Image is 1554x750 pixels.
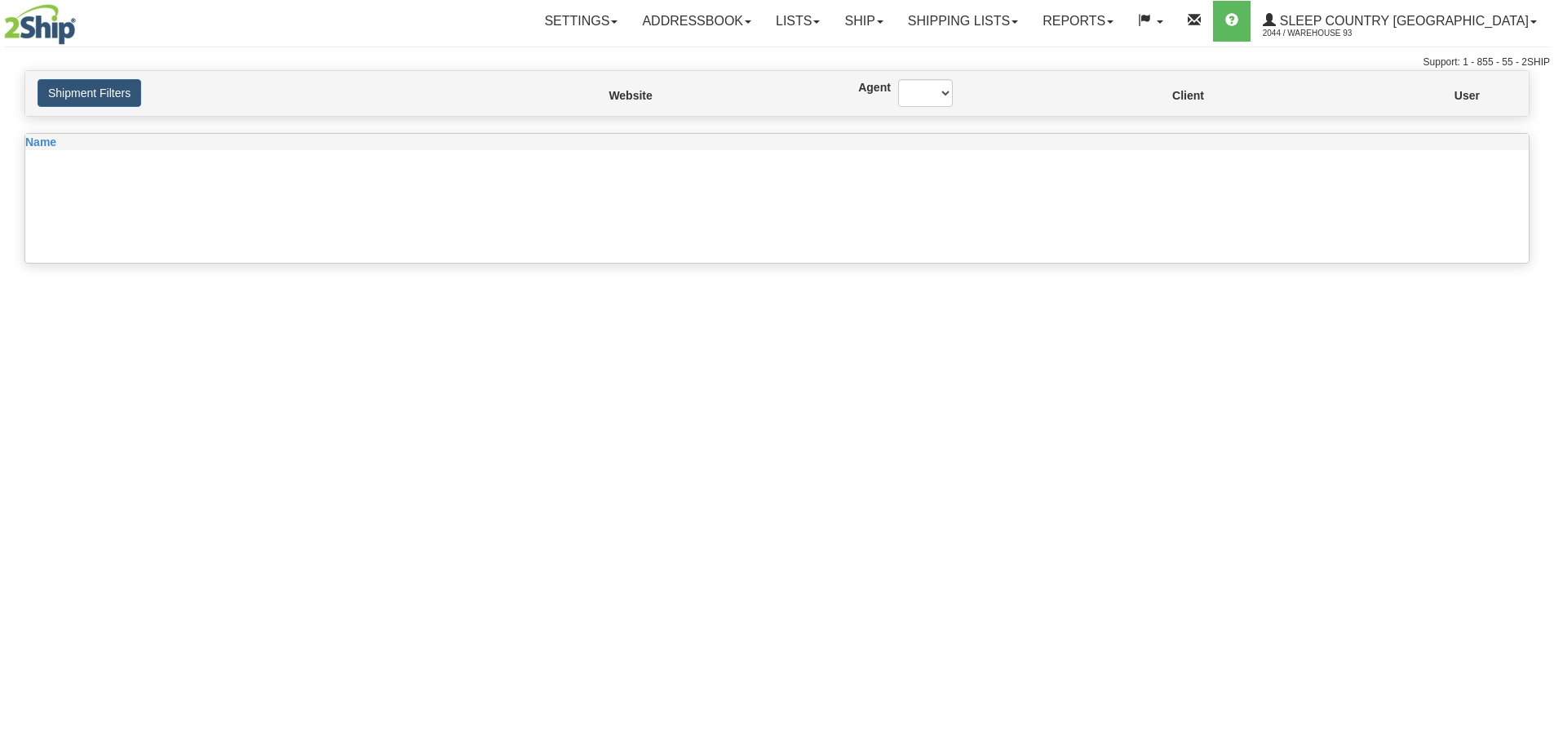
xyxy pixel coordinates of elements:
[1030,1,1126,42] a: Reports
[609,87,615,104] label: Website
[896,1,1030,42] a: Shipping lists
[1172,87,1175,104] label: Client
[38,79,141,107] button: Shipment Filters
[1276,14,1529,28] span: Sleep Country [GEOGRAPHIC_DATA]
[4,4,76,45] img: logo2044.jpg
[630,1,764,42] a: Addressbook
[764,1,832,42] a: Lists
[832,1,895,42] a: Ship
[25,135,56,149] span: Name
[4,55,1550,69] div: Support: 1 - 855 - 55 - 2SHIP
[532,1,630,42] a: Settings
[1251,1,1549,42] a: Sleep Country [GEOGRAPHIC_DATA] 2044 / Warehouse 93
[858,79,874,95] label: Agent
[1263,25,1385,42] span: 2044 / Warehouse 93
